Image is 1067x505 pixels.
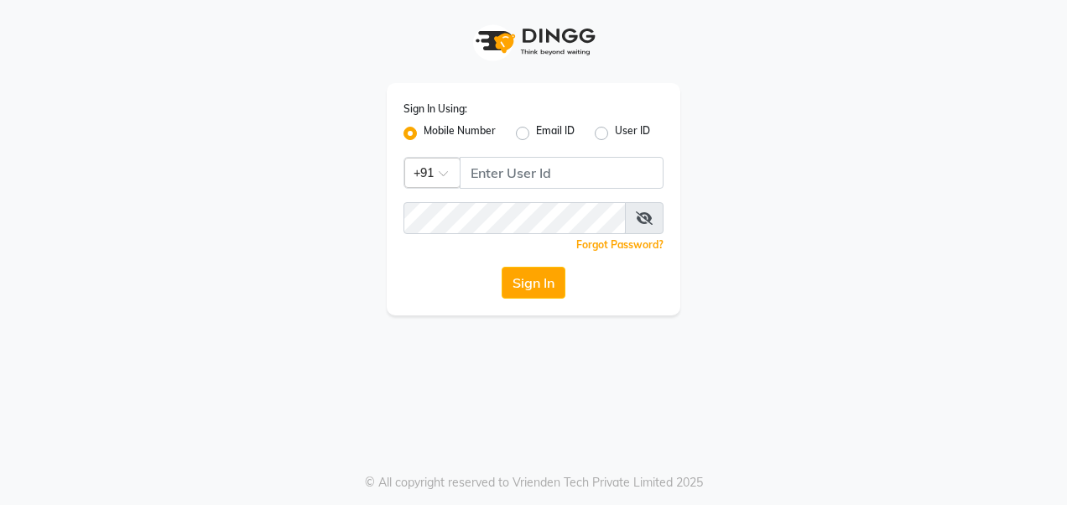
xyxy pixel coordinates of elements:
[466,17,601,66] img: logo1.svg
[460,157,664,189] input: Username
[536,123,575,143] label: Email ID
[615,123,650,143] label: User ID
[403,202,626,234] input: Username
[502,267,565,299] button: Sign In
[424,123,496,143] label: Mobile Number
[576,238,664,251] a: Forgot Password?
[403,102,467,117] label: Sign In Using:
